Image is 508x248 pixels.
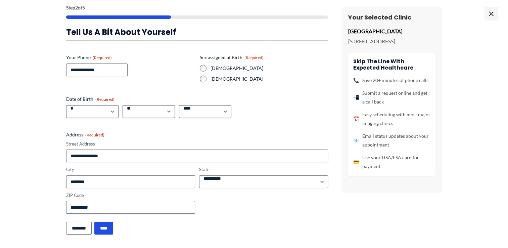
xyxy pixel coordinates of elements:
[93,55,112,60] span: (Required)
[85,132,104,137] span: (Required)
[353,158,359,166] span: 💳
[66,96,114,102] legend: Date of Birth
[66,131,104,138] legend: Address
[353,153,430,171] li: Use your HSA/FSA card for payment
[353,136,359,145] span: 📧
[211,76,328,82] label: [DEMOGRAPHIC_DATA]
[484,7,498,20] span: ×
[353,110,430,128] li: Easy scheduling with most major imaging clinics
[95,97,114,102] span: (Required)
[66,54,194,61] label: Your Phone
[348,26,435,36] p: [GEOGRAPHIC_DATA]
[66,166,195,173] label: City
[66,192,195,199] label: ZIP Code
[199,166,328,173] label: State
[66,5,328,10] p: Step of
[200,54,264,61] legend: Sex assigned at Birth
[353,132,430,149] li: Email status updates about your appointment
[353,115,359,123] span: 📅
[353,89,430,106] li: Submit a request online and get a call back
[244,55,264,60] span: (Required)
[66,27,328,37] h3: Tell us a bit about yourself
[75,5,78,10] span: 2
[353,76,359,85] span: 📞
[353,58,430,71] h4: Skip the line with Expected Healthcare
[82,5,85,10] span: 5
[66,141,328,147] label: Street Address
[211,65,328,72] label: [DEMOGRAPHIC_DATA]
[353,93,359,102] span: 📲
[348,13,435,21] h3: Your Selected Clinic
[353,76,430,85] li: Save 20+ minutes of phone calls
[348,36,435,46] p: [STREET_ADDRESS]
